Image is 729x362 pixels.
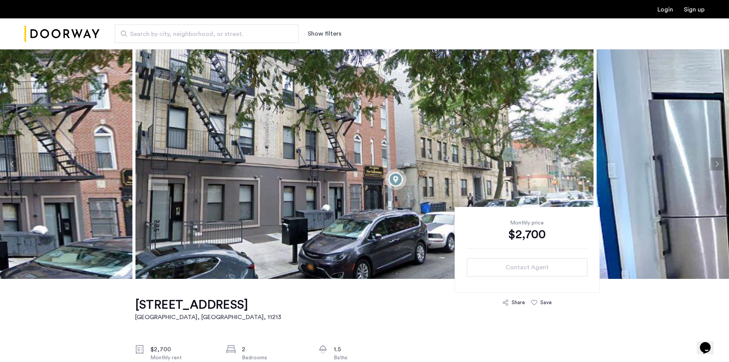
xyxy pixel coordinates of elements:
[24,20,99,48] img: logo
[115,25,298,43] input: Apartment Search
[334,345,398,354] div: 1.5
[684,7,705,13] a: Registration
[135,297,281,322] a: [STREET_ADDRESS][GEOGRAPHIC_DATA], [GEOGRAPHIC_DATA], 11213
[135,313,281,322] h2: [GEOGRAPHIC_DATA], [GEOGRAPHIC_DATA] , 11213
[334,354,398,362] div: Baths
[506,263,549,272] span: Contact Agent
[512,299,525,306] div: Share
[697,331,721,354] iframe: chat widget
[135,297,281,313] h1: [STREET_ADDRESS]
[242,354,306,362] div: Bedrooms
[710,157,723,170] button: Next apartment
[540,299,552,306] div: Save
[130,29,277,39] span: Search by city, neighborhood, or street.
[467,219,587,227] div: Monthly price
[24,20,99,48] a: Cazamio Logo
[150,354,215,362] div: Monthly rent
[242,345,306,354] div: 2
[6,157,19,170] button: Previous apartment
[467,227,587,242] div: $2,700
[150,345,215,354] div: $2,700
[135,49,594,279] img: apartment
[657,7,673,13] a: Login
[467,258,587,277] button: button
[308,29,341,38] button: Show or hide filters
